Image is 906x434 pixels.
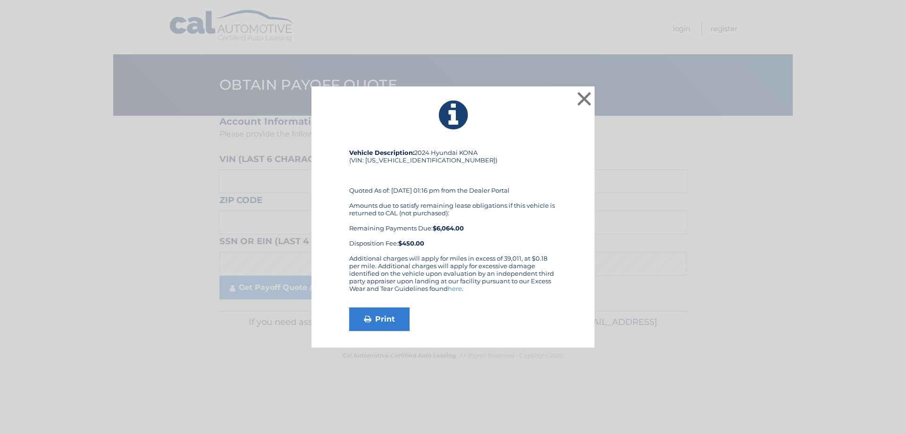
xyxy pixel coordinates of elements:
b: $6,064.00 [433,224,464,232]
strong: Vehicle Description: [349,149,414,156]
div: Amounts due to satisfy remaining lease obligations if this vehicle is returned to CAL (not purcha... [349,202,557,247]
button: × [575,89,594,108]
strong: $450.00 [398,239,424,247]
a: Print [349,307,410,331]
div: 2024 Hyundai KONA (VIN: [US_VEHICLE_IDENTIFICATION_NUMBER]) Quoted As of: [DATE] 01:16 pm from th... [349,149,557,255]
a: here [448,285,462,292]
div: Additional charges will apply for miles in excess of 39,011, at $0.18 per mile. Additional charge... [349,255,557,300]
